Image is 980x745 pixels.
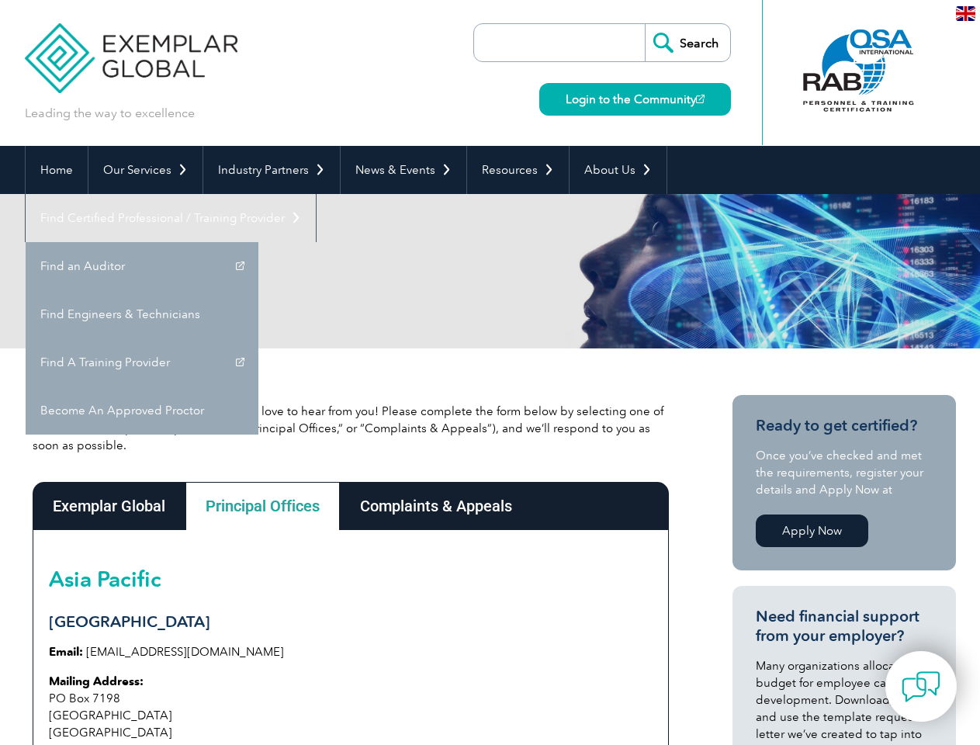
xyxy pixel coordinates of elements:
[956,6,975,21] img: en
[86,645,284,659] a: [EMAIL_ADDRESS][DOMAIN_NAME]
[756,515,868,547] a: Apply Now
[49,567,653,591] h2: Asia Pacific
[696,95,705,103] img: open_square.png
[756,416,933,435] h3: Ready to get certified?
[49,673,653,741] p: PO Box 7198 [GEOGRAPHIC_DATA] [GEOGRAPHIC_DATA]
[203,146,340,194] a: Industry Partners
[25,105,195,122] p: Leading the way to excellence
[26,242,258,290] a: Find an Auditor
[902,667,940,706] img: contact-chat.png
[33,403,669,454] p: Have a question or feedback for us? We’d love to hear from you! Please complete the form below by...
[467,146,569,194] a: Resources
[340,482,532,530] div: Complaints & Appeals
[570,146,667,194] a: About Us
[49,612,653,632] h3: [GEOGRAPHIC_DATA]
[539,83,731,116] a: Login to the Community
[645,24,730,61] input: Search
[185,482,340,530] div: Principal Offices
[26,386,258,435] a: Become An Approved Proctor
[88,146,203,194] a: Our Services
[26,290,258,338] a: Find Engineers & Technicians
[756,607,933,646] h3: Need financial support from your employer?
[49,674,144,688] strong: Mailing Address:
[26,338,258,386] a: Find A Training Provider
[341,146,466,194] a: News & Events
[49,645,83,659] strong: Email:
[25,256,621,286] h1: Contact Us
[26,146,88,194] a: Home
[33,482,185,530] div: Exemplar Global
[756,447,933,498] p: Once you’ve checked and met the requirements, register your details and Apply Now at
[26,194,316,242] a: Find Certified Professional / Training Provider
